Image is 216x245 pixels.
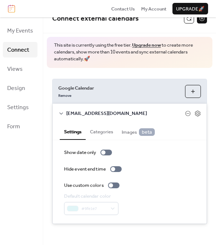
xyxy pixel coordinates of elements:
[86,123,117,139] button: Categories
[111,5,135,12] a: Contact Us
[132,40,161,50] a: Upgrade now
[8,5,15,13] img: logo
[64,166,106,173] div: Hide event end time
[3,80,37,96] a: Design
[7,25,33,36] span: My Events
[58,85,179,92] span: Google Calendar
[66,110,185,117] span: [EMAIL_ADDRESS][DOMAIN_NAME]
[111,5,135,13] span: Contact Us
[141,5,166,13] span: My Account
[7,121,20,132] span: Form
[7,83,25,94] span: Design
[141,5,166,12] a: My Account
[3,61,37,77] a: Views
[58,94,71,99] span: Remove
[60,123,86,140] button: Settings
[52,12,139,25] span: Connect external calendars
[64,193,117,200] div: Default calendar color
[64,182,104,189] div: Use custom colors
[7,64,23,75] span: Views
[3,23,37,38] a: My Events
[54,42,205,63] span: This site is currently using the free tier. to create more calendars, show more than 10 events an...
[172,3,208,14] button: Upgrade🚀
[7,102,29,113] span: Settings
[64,149,96,156] div: Show date only
[7,44,29,56] span: Connect
[122,128,155,136] span: Images
[3,99,37,115] a: Settings
[117,123,159,139] button: Images beta
[3,119,37,134] a: Form
[139,128,155,136] span: beta
[3,42,37,57] a: Connect
[176,5,204,13] span: Upgrade 🚀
